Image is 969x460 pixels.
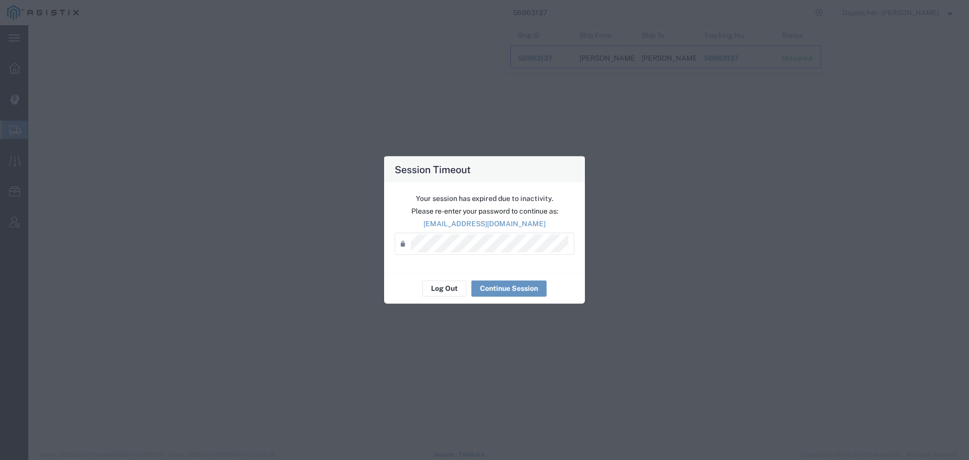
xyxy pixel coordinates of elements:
button: Log Out [422,280,466,296]
p: [EMAIL_ADDRESS][DOMAIN_NAME] [395,218,574,229]
p: Please re-enter your password to continue as: [395,206,574,216]
h4: Session Timeout [395,162,471,176]
p: Your session has expired due to inactivity. [395,193,574,203]
button: Continue Session [471,280,547,296]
